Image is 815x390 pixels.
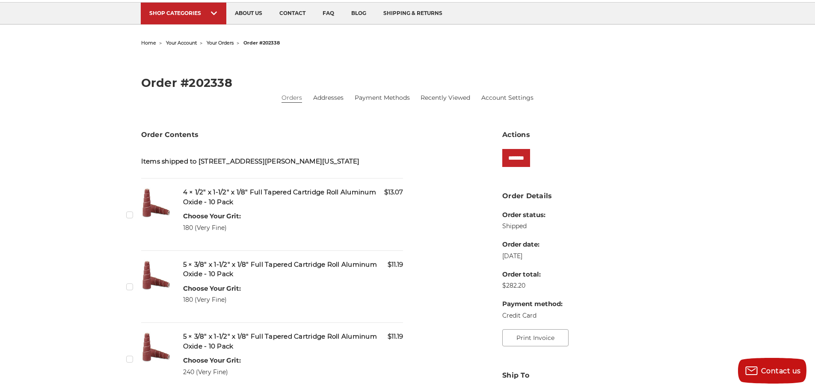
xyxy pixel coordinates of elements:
img: Cartridge Roll 1/2" x 1-1/2" x 1/8" Full Tapered [141,188,171,217]
h3: Order Details [502,191,674,201]
a: Orders [282,93,302,102]
dd: Credit Card [502,311,563,320]
a: Recently Viewed [421,93,470,102]
span: Contact us [761,367,801,375]
span: $11.19 [388,332,403,342]
dt: Order status: [502,210,563,220]
img: Cartridge Roll 3/8" x 1-1/2" x 1/8" Full Tapered [141,260,171,290]
dd: 240 (Very Fine) [183,368,241,377]
a: about us [226,3,271,24]
dt: Choose Your Grit: [183,284,241,294]
a: your account [166,40,197,46]
dd: $282.20 [502,281,563,290]
dd: 180 (Very Fine) [183,295,241,304]
h2: Order #202338 [141,77,674,89]
h5: Items shipped to [STREET_ADDRESS][PERSON_NAME][US_STATE] [141,157,403,167]
dt: Order total: [502,270,563,280]
span: $13.07 [384,188,403,197]
div: SHOP CATEGORIES [149,10,218,16]
dt: Order date: [502,240,563,250]
button: Contact us [738,358,806,384]
a: home [141,40,156,46]
a: Addresses [313,93,344,102]
h3: Order Contents [141,130,403,140]
a: blog [343,3,375,24]
a: contact [271,3,314,24]
button: Print Invoice [502,329,569,346]
a: shipping & returns [375,3,451,24]
span: order #202338 [243,40,280,46]
a: faq [314,3,343,24]
h5: 5 × 3/8" x 1-1/2" x 1/8" Full Tapered Cartridge Roll Aluminum Oxide - 10 Pack [183,260,403,279]
dd: [DATE] [502,252,563,261]
h5: 4 × 1/2" x 1-1/2" x 1/8" Full Tapered Cartridge Roll Aluminum Oxide - 10 Pack [183,188,403,207]
h3: Ship To [502,370,674,381]
span: $11.19 [388,260,403,270]
dt: Choose Your Grit: [183,356,241,366]
dd: Shipped [502,222,563,231]
h5: 5 × 3/8" x 1-1/2" x 1/8" Full Tapered Cartridge Roll Aluminum Oxide - 10 Pack [183,332,403,351]
a: your orders [207,40,234,46]
img: Cartridge Roll 3/8" x 1-1/2" x 1/8" Full Tapered [141,332,171,362]
dt: Choose Your Grit: [183,211,241,221]
dd: 180 (Very Fine) [183,223,241,232]
a: Account Settings [481,93,533,102]
h3: Actions [502,130,674,140]
a: Payment Methods [355,93,410,102]
dt: Payment method: [502,299,563,309]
